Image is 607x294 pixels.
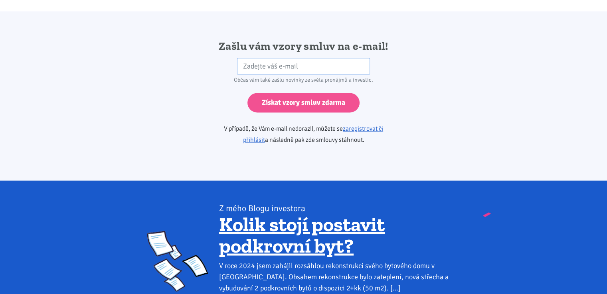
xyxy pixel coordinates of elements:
div: Občas vám také zašlu novinky ze světa pronájmů a investic. [201,74,406,86]
p: V případě, že Vám e-mail nedorazil, můžete se a následně pak zde smlouvy stáhnout. [201,123,406,145]
div: Z mého Blogu investora [219,202,460,214]
div: V roce 2024 jsem zahájil rozsáhlou rekonstrukci svého bytového domu v [GEOGRAPHIC_DATA]. Obsahem ... [219,260,460,293]
h2: Zašlu vám vzory smluv na e-mail! [201,39,406,53]
a: Kolik stojí postavit podkrovní byt? [219,212,385,257]
input: Získat vzory smluv zdarma [247,93,360,112]
input: Zadejte váš e-mail [237,58,370,75]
